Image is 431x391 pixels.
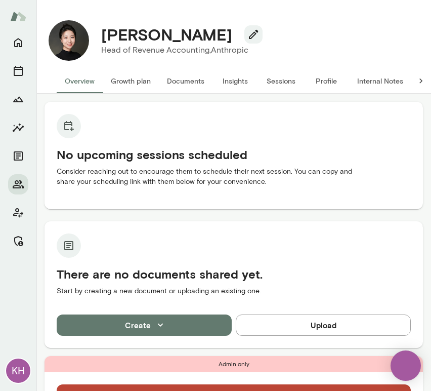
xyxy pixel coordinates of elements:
[57,315,232,336] button: Create
[8,203,28,223] button: Client app
[258,69,304,93] button: Sessions
[101,25,232,44] h4: [PERSON_NAME]
[57,286,411,296] p: Start by creating a new document or uploading an existing one.
[236,315,411,336] button: Upload
[57,266,411,282] h5: There are no documents shared yet.
[49,20,89,61] img: Celine Xie
[349,69,411,93] button: Internal Notes
[212,69,258,93] button: Insights
[159,69,212,93] button: Documents
[8,61,28,81] button: Sessions
[57,69,103,93] button: Overview
[8,118,28,138] button: Insights
[101,44,254,56] p: Head of Revenue Accounting, Anthropic
[45,356,423,372] div: Admin only
[8,32,28,53] button: Home
[6,359,30,383] div: KH
[10,7,26,26] img: Mento
[57,146,411,163] h5: No upcoming sessions scheduled
[8,174,28,194] button: Members
[8,146,28,166] button: Documents
[304,69,349,93] button: Profile
[103,69,159,93] button: Growth plan
[57,167,411,187] p: Consider reaching out to encourage them to schedule their next session. You can copy and share yo...
[8,89,28,109] button: Growth Plan
[8,231,28,251] button: Manage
